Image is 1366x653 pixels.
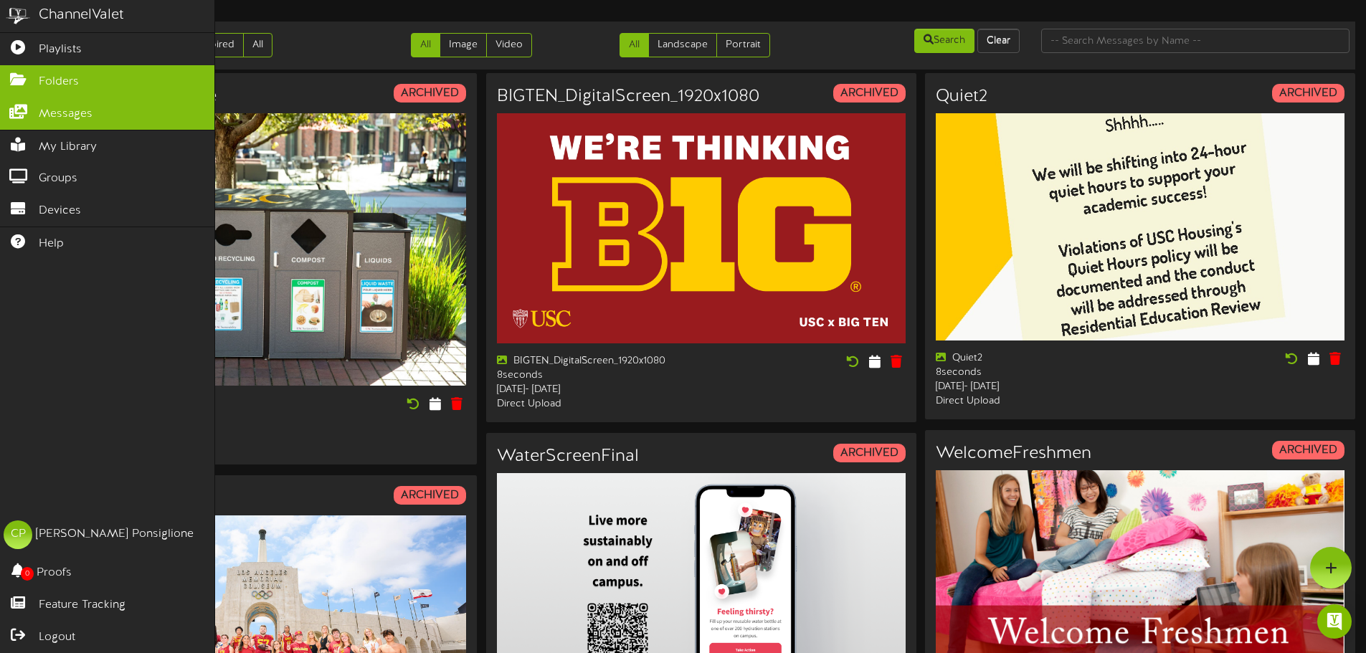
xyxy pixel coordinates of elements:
[4,520,32,549] div: CP
[1317,604,1352,639] div: Open Intercom Messenger
[243,33,272,57] a: All
[39,203,81,219] span: Devices
[497,87,759,106] h3: BIGTEN_DigitalScreen_1920x1080
[191,33,244,57] a: Expired
[36,526,194,543] div: [PERSON_NAME] Ponsiglione
[1279,444,1337,457] strong: ARCHIVED
[401,87,459,100] strong: ARCHIVED
[977,29,1020,53] button: Clear
[39,171,77,187] span: Groups
[620,33,649,57] a: All
[936,351,1129,366] div: Quiet2
[840,447,898,459] strong: ARCHIVED
[936,113,1344,340] img: 4c7ace01-709f-4d4a-b06a-67d641b7636f.jpg
[1041,29,1350,53] input: -- Search Messages by Name --
[936,444,1091,463] h3: WelcomeFreshmen
[39,74,79,90] span: Folders
[39,139,97,156] span: My Library
[1279,87,1337,100] strong: ARCHIVED
[21,567,34,581] span: 0
[936,87,987,106] h3: Quiet2
[497,447,639,466] h3: WaterScreenFinal
[39,236,64,252] span: Help
[39,597,125,614] span: Feature Tracking
[936,380,1129,394] div: [DATE] - [DATE]
[440,33,487,57] a: Image
[497,383,691,397] div: [DATE] - [DATE]
[497,113,906,343] img: 9bfae2c7-d500-4be7-bde5-0032a5ef7eaf.jpg
[497,368,691,383] div: 8 seconds
[39,5,124,26] div: ChannelValet
[401,489,459,502] strong: ARCHIVED
[39,629,75,646] span: Logout
[497,354,691,368] div: BIGTEN_DigitalScreen_1920x1080
[648,33,717,57] a: Landscape
[39,106,93,123] span: Messages
[411,33,440,57] a: All
[39,42,82,58] span: Playlists
[936,394,1129,409] div: Direct Upload
[486,33,532,57] a: Video
[914,29,974,53] button: Search
[840,87,898,100] strong: ARCHIVED
[497,397,691,411] div: Direct Upload
[37,565,72,581] span: Proofs
[936,366,1129,380] div: 8 seconds
[57,113,466,386] img: dcf2b8cb-5b46-4908-aba4-9835bb84d683.jpg
[716,33,770,57] a: Portrait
